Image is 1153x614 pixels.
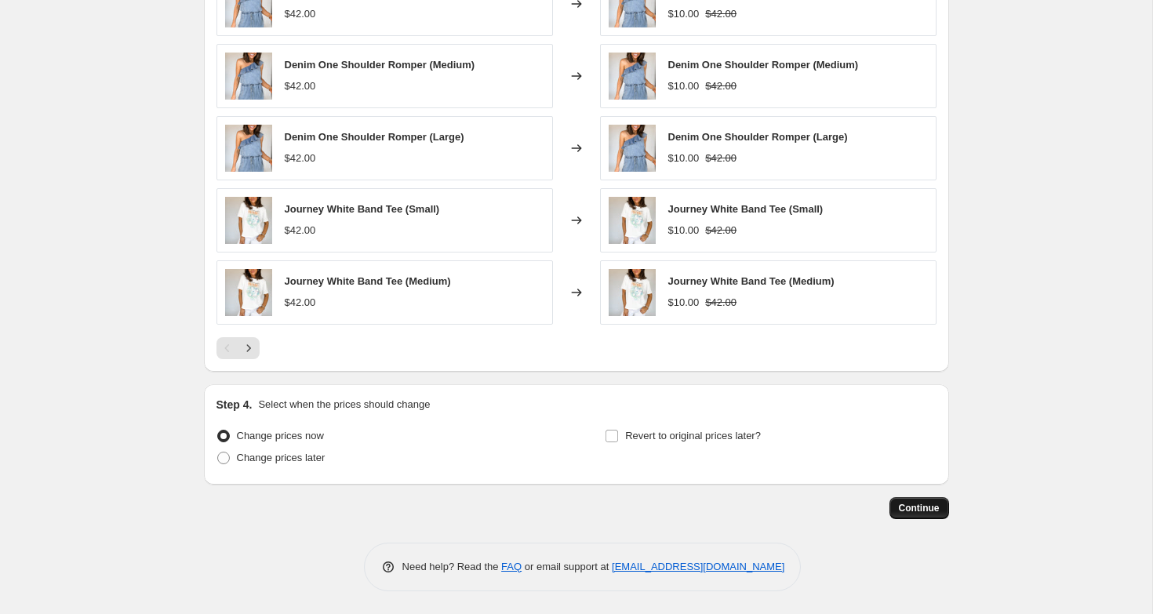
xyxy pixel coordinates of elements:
div: $10.00 [668,6,700,22]
span: Change prices now [237,430,324,441]
img: IMG_6996_6dd0365f-1be7-4268-afbe-51f7d02b7648_80x.jpg [609,125,656,172]
div: $10.00 [668,151,700,166]
span: Journey White Band Tee (Medium) [668,275,835,287]
button: Next [238,337,260,359]
a: FAQ [501,561,522,572]
div: $42.00 [285,223,316,238]
h2: Step 4. [216,397,253,412]
span: Denim One Shoulder Romper (Medium) [668,59,859,71]
img: IMG_7068_bb761618-a1e0-4825-953b-0fb007fe2102_80x.jpg [609,269,656,316]
button: Continue [889,497,949,519]
span: Denim One Shoulder Romper (Medium) [285,59,475,71]
img: IMG_7068_bb761618-a1e0-4825-953b-0fb007fe2102_80x.jpg [225,197,272,244]
span: Need help? Read the [402,561,502,572]
span: Continue [899,502,940,514]
strike: $42.00 [705,223,737,238]
div: $42.00 [285,78,316,94]
span: Journey White Band Tee (Small) [668,203,824,215]
strike: $42.00 [705,151,737,166]
div: $10.00 [668,295,700,311]
span: Journey White Band Tee (Small) [285,203,440,215]
div: $42.00 [285,295,316,311]
img: IMG_7068_bb761618-a1e0-4825-953b-0fb007fe2102_80x.jpg [225,269,272,316]
img: IMG_6996_6dd0365f-1be7-4268-afbe-51f7d02b7648_80x.jpg [609,53,656,100]
strike: $42.00 [705,295,737,311]
div: $10.00 [668,223,700,238]
p: Select when the prices should change [258,397,430,412]
a: [EMAIL_ADDRESS][DOMAIN_NAME] [612,561,784,572]
img: IMG_6996_6dd0365f-1be7-4268-afbe-51f7d02b7648_80x.jpg [225,125,272,172]
div: $42.00 [285,6,316,22]
span: Denim One Shoulder Romper (Large) [285,131,464,143]
span: Revert to original prices later? [625,430,761,441]
span: Denim One Shoulder Romper (Large) [668,131,848,143]
span: or email support at [522,561,612,572]
div: $42.00 [285,151,316,166]
nav: Pagination [216,337,260,359]
strike: $42.00 [705,6,737,22]
span: Change prices later [237,452,326,463]
span: Journey White Band Tee (Medium) [285,275,451,287]
strike: $42.00 [705,78,737,94]
img: IMG_6996_6dd0365f-1be7-4268-afbe-51f7d02b7648_80x.jpg [225,53,272,100]
img: IMG_7068_bb761618-a1e0-4825-953b-0fb007fe2102_80x.jpg [609,197,656,244]
div: $10.00 [668,78,700,94]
